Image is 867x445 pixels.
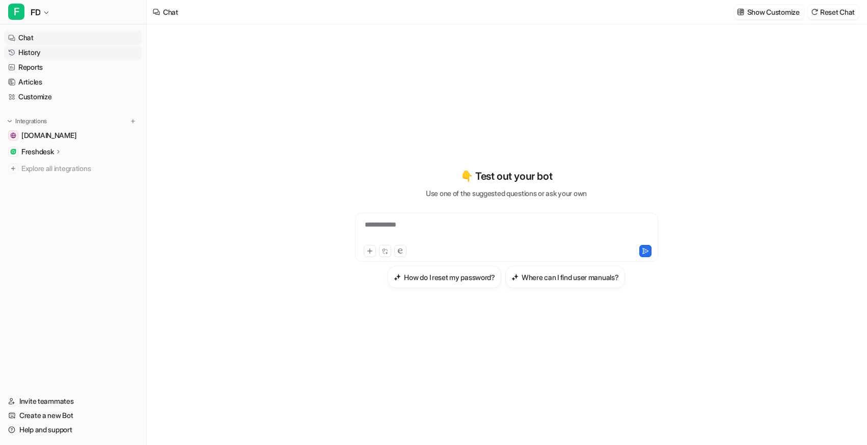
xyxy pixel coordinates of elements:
img: explore all integrations [8,163,18,174]
img: expand menu [6,118,13,125]
p: Integrations [15,117,47,125]
div: Chat [163,7,178,17]
a: support.xyzreality.com[DOMAIN_NAME] [4,128,142,143]
img: customize [737,8,744,16]
img: Freshdesk [10,149,16,155]
a: Help and support [4,423,142,437]
button: How do I reset my password?How do I reset my password? [388,266,501,288]
img: How do I reset my password? [394,273,401,281]
p: Show Customize [747,7,800,17]
button: Integrations [4,116,50,126]
span: FD [31,5,40,19]
a: Reports [4,60,142,74]
img: menu_add.svg [129,118,137,125]
a: Explore all integrations [4,161,142,176]
img: Where can I find user manuals? [511,273,519,281]
span: Explore all integrations [21,160,138,177]
button: Show Customize [734,5,804,19]
img: reset [811,8,818,16]
a: Customize [4,90,142,104]
a: Create a new Bot [4,408,142,423]
p: 👇 Test out your bot [460,169,552,184]
button: Where can I find user manuals?Where can I find user manuals? [505,266,625,288]
a: Articles [4,75,142,89]
a: Invite teammates [4,394,142,408]
span: F [8,4,24,20]
button: Reset Chat [808,5,859,19]
img: support.xyzreality.com [10,132,16,138]
a: Chat [4,31,142,45]
span: [DOMAIN_NAME] [21,130,76,141]
p: Use one of the suggested questions or ask your own [426,188,587,199]
a: History [4,45,142,60]
h3: How do I reset my password? [404,272,495,283]
p: Freshdesk [21,147,53,157]
h3: Where can I find user manuals? [522,272,619,283]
